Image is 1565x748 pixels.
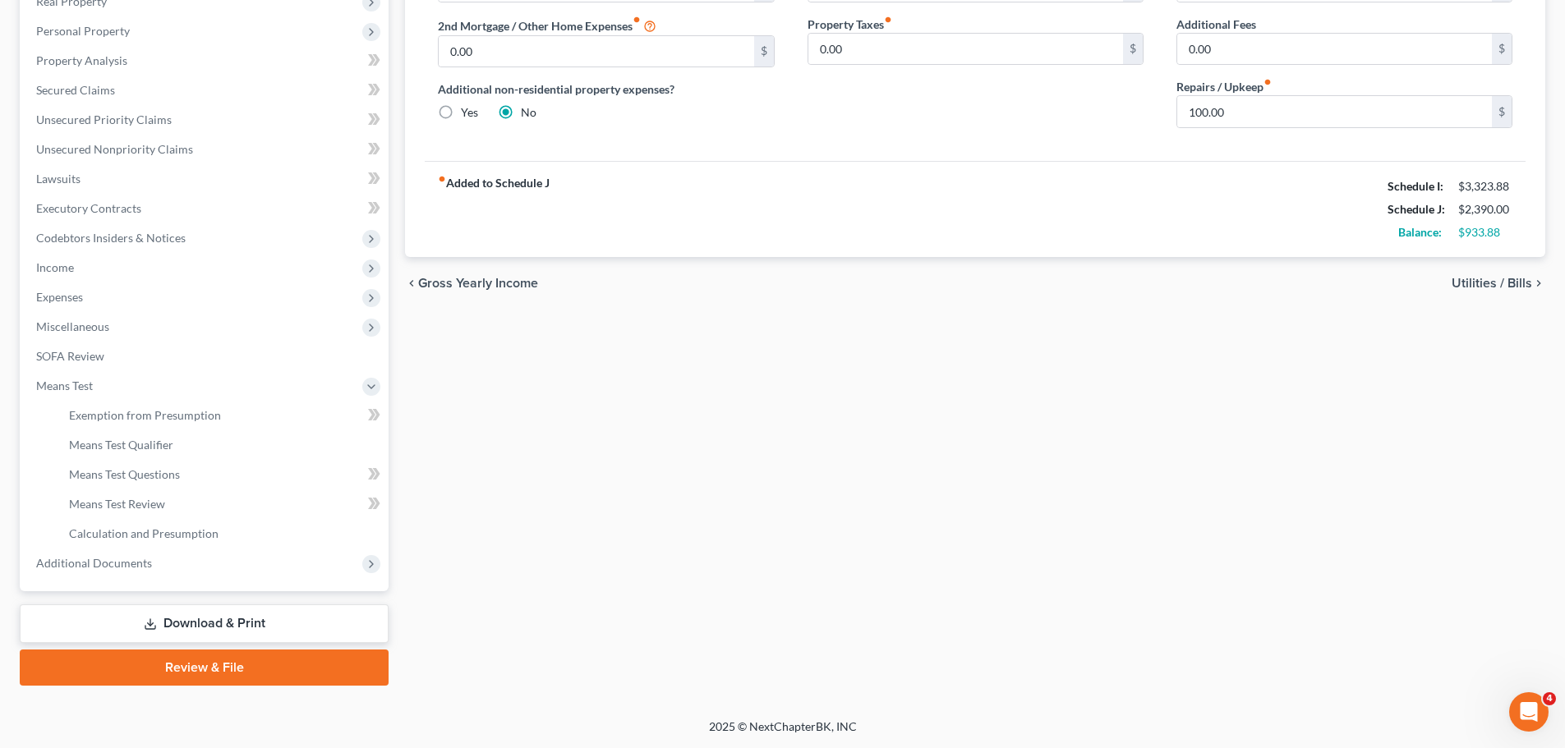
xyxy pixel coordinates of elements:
span: Income [36,260,74,274]
label: 2nd Mortgage / Other Home Expenses [438,16,656,35]
label: Property Taxes [808,16,892,33]
i: chevron_right [1532,277,1545,290]
strong: Balance: [1398,225,1442,239]
label: Additional non-residential property expenses? [438,80,774,98]
label: Yes [461,104,478,121]
span: Lawsuits [36,172,81,186]
span: Secured Claims [36,83,115,97]
strong: Added to Schedule J [438,175,550,244]
strong: Schedule I: [1388,179,1443,193]
span: Unsecured Nonpriority Claims [36,142,193,156]
label: Additional Fees [1176,16,1256,33]
span: 4 [1543,692,1556,705]
div: $2,390.00 [1458,201,1512,218]
a: Lawsuits [23,164,389,194]
div: $933.88 [1458,224,1512,241]
input: -- [439,36,753,67]
label: Repairs / Upkeep [1176,78,1272,95]
a: Means Test Questions [56,460,389,489]
a: Exemption from Presumption [56,401,389,430]
span: Codebtors Insiders & Notices [36,231,186,245]
a: Download & Print [20,604,389,643]
div: $ [754,36,774,67]
span: Expenses [36,290,83,304]
i: fiber_manual_record [1264,78,1272,86]
a: Means Test Qualifier [56,430,389,460]
div: 2025 © NextChapterBK, INC [315,718,1251,748]
span: Means Test [36,379,93,392]
span: Exemption from Presumption [69,408,221,422]
span: Additional Documents [36,556,152,570]
button: Utilities / Bills chevron_right [1452,277,1545,290]
div: $3,323.88 [1458,178,1512,195]
span: SOFA Review [36,349,104,363]
span: Gross Yearly Income [418,277,538,290]
a: Review & File [20,649,389,686]
div: $ [1492,34,1512,65]
i: fiber_manual_record [884,16,892,24]
button: chevron_left Gross Yearly Income [405,277,538,290]
a: Calculation and Presumption [56,519,389,548]
span: Unsecured Priority Claims [36,112,172,126]
i: fiber_manual_record [438,175,446,183]
iframe: Intercom live chat [1509,692,1549,732]
input: -- [808,34,1123,65]
i: chevron_left [405,277,418,290]
div: $ [1123,34,1143,65]
i: fiber_manual_record [633,16,641,24]
label: No [521,104,536,121]
span: Executory Contracts [36,201,141,215]
span: Calculation and Presumption [69,526,219,540]
a: Property Analysis [23,46,389,76]
span: Means Test Qualifier [69,438,173,452]
span: Utilities / Bills [1452,277,1532,290]
a: Means Test Review [56,489,389,519]
a: Executory Contracts [23,194,389,223]
input: -- [1177,96,1492,127]
a: Unsecured Priority Claims [23,105,389,135]
input: -- [1177,34,1492,65]
span: Property Analysis [36,53,127,67]
a: Unsecured Nonpriority Claims [23,135,389,164]
span: Personal Property [36,24,130,38]
a: SOFA Review [23,342,389,371]
span: Means Test Questions [69,467,180,481]
strong: Schedule J: [1388,202,1445,216]
a: Secured Claims [23,76,389,105]
div: $ [1492,96,1512,127]
span: Means Test Review [69,497,165,511]
span: Miscellaneous [36,319,109,333]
